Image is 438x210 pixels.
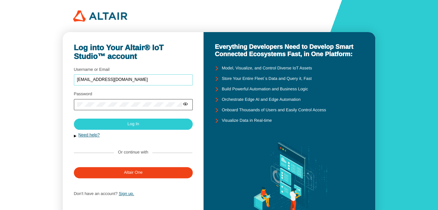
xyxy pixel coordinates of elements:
unity-typography: Onboard Thousands of Users and Easily Control Access [222,108,326,113]
span: Don't have an account? [74,191,118,196]
unity-typography: Build Powerful Automation and Business Logic [222,87,308,92]
unity-typography: Everything Developers Need to Develop Smart Connected Ecosystems Fast, in One Platform: [215,43,364,58]
a: Sign up. [119,191,134,196]
a: Need help? [78,133,100,137]
unity-typography: Log into Your Altair® IoT Studio™ account [74,43,193,61]
unity-typography: Model, Visualize, and Control Diverse IoT Assets [222,66,312,71]
button: Need help? [74,133,193,138]
unity-typography: Orchestrate Edge AI and Edge Automation [222,97,300,102]
img: 320px-Altair_logo.png [73,10,127,22]
label: Or continue with [118,150,148,155]
unity-typography: Store Your Entire Fleet`s Data and Query it, Fast [222,76,312,81]
label: Username or Email [74,67,110,72]
label: Password [74,91,92,96]
unity-typography: Visualize Data in Real-time [222,118,272,123]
